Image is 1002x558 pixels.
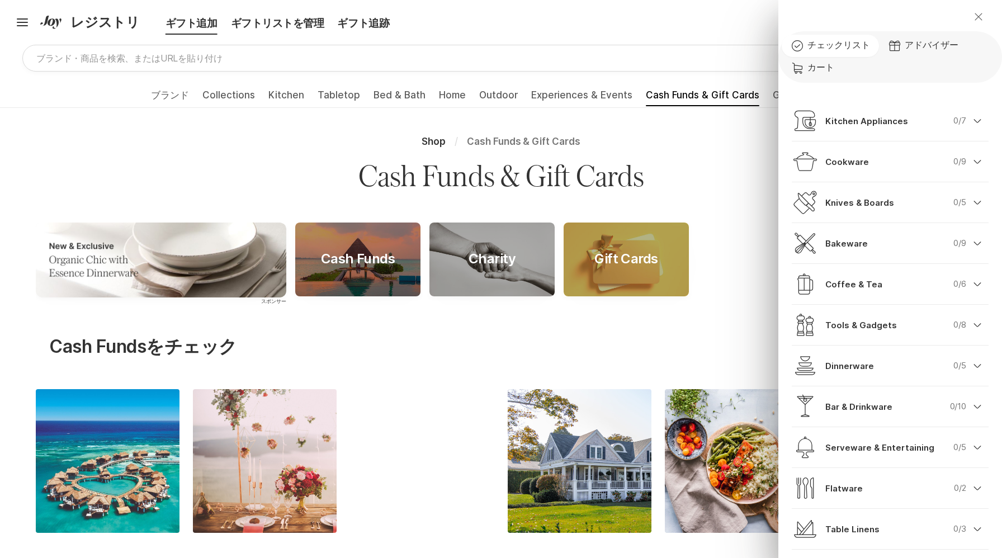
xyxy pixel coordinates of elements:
button: カート [782,57,843,79]
img: cookware_48.svg [792,148,819,175]
p: 0/5 [953,196,966,209]
p: Knives & Boards [825,197,894,209]
p: 0/5 [953,441,966,454]
p: Bar & Drinkware [825,401,892,413]
img: dinnerware_48.svg [792,352,819,379]
img: flatware_48.svg [792,475,819,502]
p: 0/2 [954,482,966,495]
img: coffee_48.svg [792,271,819,297]
button: 閉じる [958,3,999,30]
img: knivesboards_48.svg [792,189,819,216]
p: 0/5 [953,360,966,372]
p: 0/8 [953,319,966,332]
img: serveware_48.svg [792,434,819,461]
p: 0/10 [950,400,966,413]
p: 0/7 [953,115,966,127]
p: 0/9 [953,237,966,250]
span: チェックリスト [807,39,870,50]
span: カート [807,62,834,73]
p: 0/6 [953,278,966,291]
p: Coffee & Tea [825,278,882,290]
img: bakeware_48.svg [792,230,819,257]
p: Kitchen Appliances [825,115,908,127]
p: 0/3 [953,523,966,536]
p: Cookware [825,156,869,168]
img: toolsgadgets_48.svg [792,311,819,338]
button: チェックリスト [782,35,879,57]
button: アドバイザー [879,35,967,57]
p: Tools & Gadgets [825,319,897,331]
p: Table Linens [825,523,880,535]
img: drinkware_48.svg [792,393,819,420]
p: Flatware [825,483,863,494]
p: Dinnerware [825,360,874,372]
img: kitchen_48.svg [792,107,819,134]
p: 0/9 [953,155,966,168]
p: Bakeware [825,238,868,249]
p: Serveware & Entertaining [825,442,934,453]
img: tablelinens_48.svg [792,516,819,542]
